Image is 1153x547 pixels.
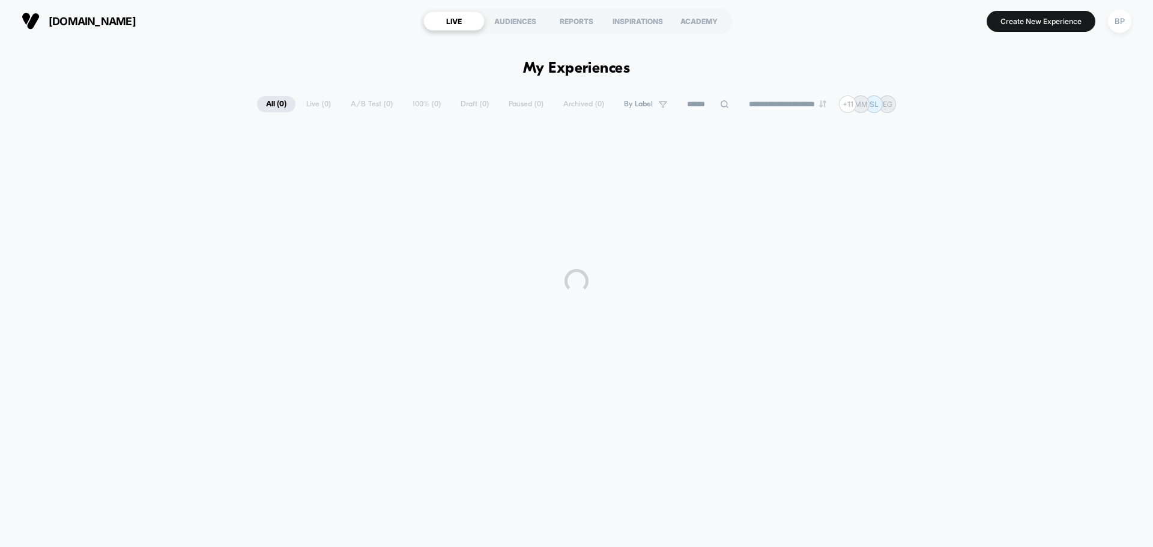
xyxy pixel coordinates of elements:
img: end [819,100,826,107]
div: + 11 [839,95,856,113]
p: MM [855,100,868,109]
span: [DOMAIN_NAME] [49,15,136,28]
img: Visually logo [22,12,40,30]
button: BP [1104,9,1135,34]
button: Create New Experience [987,11,1095,32]
div: ACADEMY [668,11,730,31]
div: REPORTS [546,11,607,31]
div: LIVE [423,11,485,31]
p: EG [883,100,892,109]
div: AUDIENCES [485,11,546,31]
div: INSPIRATIONS [607,11,668,31]
h1: My Experiences [523,60,631,77]
p: SL [870,100,879,109]
div: BP [1108,10,1131,33]
span: All ( 0 ) [257,96,295,112]
span: By Label [624,100,653,109]
button: [DOMAIN_NAME] [18,11,139,31]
